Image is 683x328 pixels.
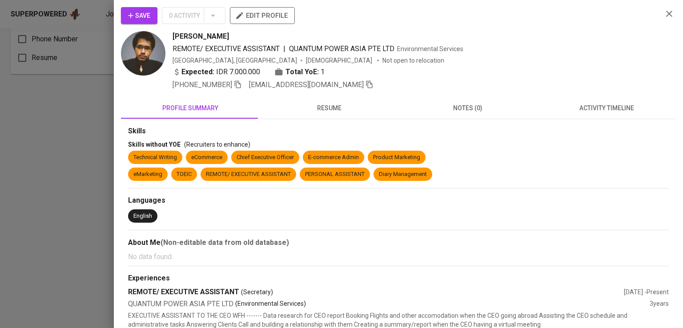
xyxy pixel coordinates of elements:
span: [DEMOGRAPHIC_DATA] [306,56,374,65]
span: (Secretary) [241,288,273,296]
b: Expected: [181,67,214,77]
p: (Environmental Services) [235,299,306,309]
span: profile summary [126,103,254,114]
div: Languages [128,196,669,206]
a: edit profile [230,12,295,19]
div: TOEIC [177,170,192,179]
span: 1 [321,67,325,77]
div: Skills [128,126,669,136]
div: REMOTE/ EXECUTIVE ASSISTANT [128,287,624,297]
div: Technical Writing [133,153,177,162]
div: Chief Executive Officer [237,153,294,162]
span: activity timeline [542,103,671,114]
div: eMarketing [133,170,162,179]
div: [DATE] - Present [624,288,669,296]
div: QUANTUM POWER ASIA PTE LTD [128,299,650,309]
span: Save [128,10,150,21]
span: (Recruiters to enhance) [184,141,250,148]
div: E-commerce Admin [308,153,359,162]
span: REMOTE/ EXECUTIVE ASSISTANT [173,44,280,53]
div: REMOTE/ EXECUTIVE ASSISTANT [206,170,291,179]
div: IDR 7.000.000 [173,67,260,77]
span: QUANTUM POWER ASIA PTE LTD [289,44,394,53]
div: Product Marketing [373,153,420,162]
div: Diary Management [379,170,427,179]
button: edit profile [230,7,295,24]
div: Experiences [128,273,669,284]
span: [PHONE_NUMBER] [173,80,232,89]
span: resume [265,103,393,114]
b: (Non-editable data from old database) [161,238,289,247]
span: | [283,44,285,54]
div: eCommerce [191,153,222,162]
div: [GEOGRAPHIC_DATA], [GEOGRAPHIC_DATA] [173,56,297,65]
span: [EMAIL_ADDRESS][DOMAIN_NAME] [249,80,364,89]
span: notes (0) [404,103,532,114]
span: Environmental Services [397,45,463,52]
span: Skills without YOE [128,141,181,148]
button: Save [121,7,157,24]
span: [PERSON_NAME] [173,31,229,42]
p: Not open to relocation [382,56,444,65]
div: PERSONAL ASSISTANT [305,170,365,179]
div: About Me [128,237,669,248]
b: Total YoE: [285,67,319,77]
span: edit profile [237,10,288,21]
p: No data found. [128,252,669,262]
img: d6250e0041debf25ce0d2d71f05745c6.jpg [121,31,165,76]
div: 3 years [650,299,669,309]
div: English [133,212,152,220]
